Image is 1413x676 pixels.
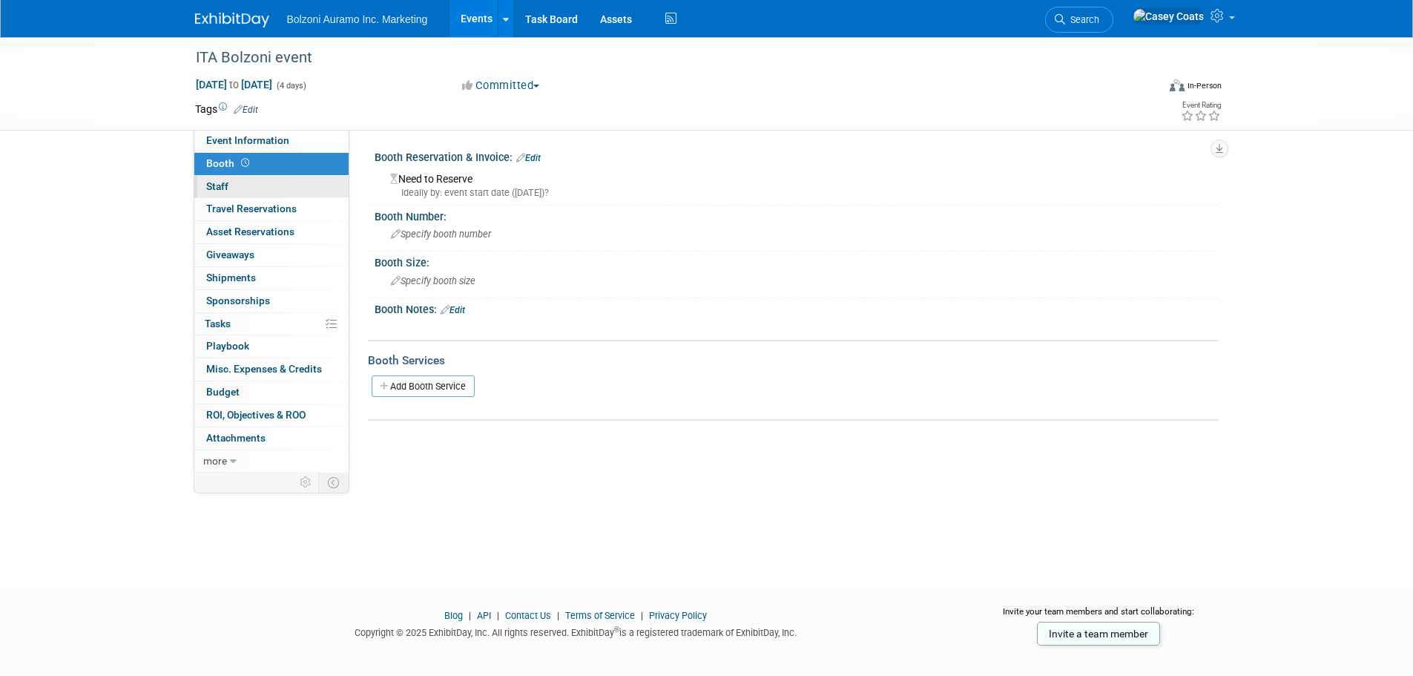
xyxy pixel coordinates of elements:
[1181,102,1221,109] div: Event Rating
[234,105,258,115] a: Edit
[477,610,491,621] a: API
[375,252,1219,270] div: Booth Size:
[275,81,306,91] span: (4 days)
[457,78,545,93] button: Committed
[205,318,231,329] span: Tasks
[206,295,270,306] span: Sponsorships
[206,386,240,398] span: Budget
[194,290,349,312] a: Sponsorships
[1133,8,1205,24] img: Casey Coats
[206,134,289,146] span: Event Information
[375,146,1219,165] div: Booth Reservation & Invoice:
[206,363,322,375] span: Misc. Expenses & Credits
[390,186,1208,200] div: Ideally by: event start date ([DATE])?
[206,272,256,283] span: Shipments
[203,455,227,467] span: more
[194,404,349,427] a: ROI, Objectives & ROO
[206,409,306,421] span: ROI, Objectives & ROO
[194,267,349,289] a: Shipments
[194,153,349,175] a: Booth
[368,352,1219,369] div: Booth Services
[206,203,297,214] span: Travel Reservations
[194,381,349,404] a: Budget
[206,432,266,444] span: Attachments
[194,198,349,220] a: Travel Reservations
[287,13,428,25] span: Bolzoni Auramo Inc. Marketing
[194,244,349,266] a: Giveaways
[465,610,475,621] span: |
[391,229,491,240] span: Specify booth number
[194,335,349,358] a: Playbook
[1170,79,1185,91] img: Format-Inperson.png
[1070,77,1222,99] div: Event Format
[565,610,635,621] a: Terms of Service
[979,606,1219,628] div: Invite your team members and start collaborating:
[195,623,958,640] div: Copyright © 2025 ExhibitDay, Inc. All rights reserved. ExhibitDay is a registered trademark of Ex...
[375,298,1219,318] div: Booth Notes:
[1037,622,1160,646] a: Invite a team member
[194,450,349,473] a: more
[293,473,319,492] td: Personalize Event Tab Strip
[206,249,254,260] span: Giveaways
[206,340,249,352] span: Playbook
[227,79,241,91] span: to
[372,375,475,397] a: Add Booth Service
[553,610,563,621] span: |
[194,130,349,152] a: Event Information
[318,473,349,492] td: Toggle Event Tabs
[206,226,294,237] span: Asset Reservations
[649,610,707,621] a: Privacy Policy
[441,305,465,315] a: Edit
[194,176,349,198] a: Staff
[444,610,463,621] a: Blog
[194,358,349,381] a: Misc. Expenses & Credits
[375,206,1219,224] div: Booth Number:
[1045,7,1113,33] a: Search
[195,78,273,91] span: [DATE] [DATE]
[195,13,269,27] img: ExhibitDay
[206,157,252,169] span: Booth
[505,610,551,621] a: Contact Us
[238,157,252,168] span: Booth not reserved yet
[516,153,541,163] a: Edit
[493,610,503,621] span: |
[637,610,647,621] span: |
[386,168,1208,200] div: Need to Reserve
[195,102,258,117] td: Tags
[191,45,1135,71] div: ITA Bolzoni event
[206,180,228,192] span: Staff
[614,626,619,634] sup: ®
[391,275,475,286] span: Specify booth size
[194,427,349,450] a: Attachments
[194,313,349,335] a: Tasks
[1065,14,1099,25] span: Search
[1187,80,1222,91] div: In-Person
[194,221,349,243] a: Asset Reservations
